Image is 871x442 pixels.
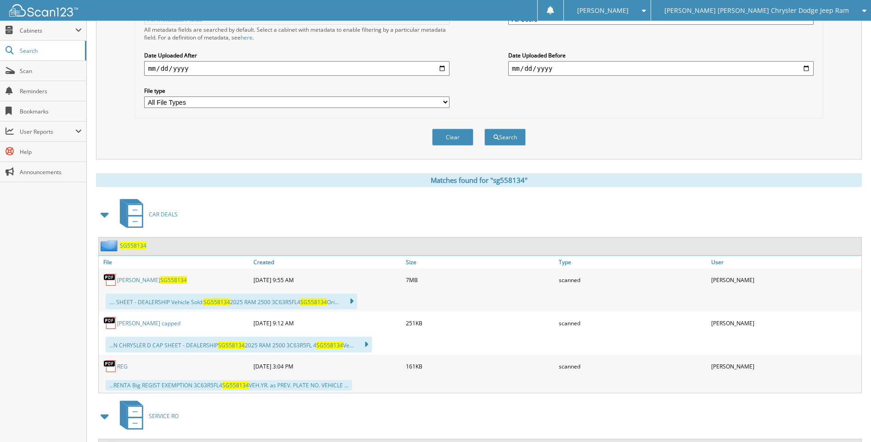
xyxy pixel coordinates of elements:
[99,256,251,268] a: File
[241,34,253,41] a: here
[20,128,75,136] span: User Reports
[144,51,450,59] label: Date Uploaded After
[556,256,709,268] a: Type
[96,173,862,187] div: Matches found for "sg558134"
[251,256,404,268] a: Created
[144,61,450,76] input: start
[20,27,75,34] span: Cabinets
[9,4,78,17] img: scan123-logo-white.svg
[484,129,526,146] button: Search
[300,298,327,306] span: SG558134
[117,363,128,370] a: REG
[20,87,82,95] span: Reminders
[664,8,849,13] span: [PERSON_NAME] [PERSON_NAME] Chrysler Dodge Jeep Ram
[218,341,245,349] span: SG558134
[20,47,80,55] span: Search
[101,240,120,251] img: folder2.png
[404,271,556,289] div: 7MB
[432,129,473,146] button: Clear
[556,357,709,375] div: scanned
[709,314,861,332] div: [PERSON_NAME]
[508,61,814,76] input: end
[117,276,187,284] a: [PERSON_NAME]SG558134
[160,276,187,284] span: SG558134
[222,381,249,389] span: SG558134
[316,341,343,349] span: SG558134
[106,294,357,309] div: .... SHEET - DEALERSHIP Vehicle Sold: 2025 RAM 2500 3C63R5FL4 Ori...
[20,67,82,75] span: Scan
[251,357,404,375] div: [DATE] 3:04 PM
[114,196,178,232] a: CAR DEALS
[251,314,404,332] div: [DATE] 9:12 AM
[149,412,179,420] span: SERVICE RO
[120,242,146,249] a: SG558134
[404,256,556,268] a: Size
[709,256,861,268] a: User
[20,168,82,176] span: Announcements
[114,398,179,434] a: SERVICE RO
[577,8,629,13] span: [PERSON_NAME]
[144,87,450,95] label: File type
[149,210,178,218] span: CAR DEALS
[556,314,709,332] div: scanned
[203,298,230,306] span: SG558134
[709,357,861,375] div: [PERSON_NAME]
[144,26,450,41] div: All metadata fields are searched by default. Select a cabinet with metadata to enable filtering b...
[20,148,82,156] span: Help
[825,398,871,442] iframe: Chat Widget
[404,357,556,375] div: 161KB
[117,319,180,327] a: [PERSON_NAME] capped
[103,316,117,330] img: PDF.png
[508,51,814,59] label: Date Uploaded Before
[103,273,117,287] img: PDF.png
[20,108,82,115] span: Bookmarks
[251,271,404,289] div: [DATE] 9:55 AM
[556,271,709,289] div: scanned
[103,359,117,373] img: PDF.png
[106,380,352,391] div: ...RENTA Big REGIST EXEMPTION 3C63R5FL4 VEH.YR. as PREV. PLATE NO. VEHICLE ...
[709,271,861,289] div: [PERSON_NAME]
[404,314,556,332] div: 251KB
[106,337,372,352] div: ...N CHRYSLER D CAP SHEET - DEALERSHIP 2025 RAM 2500 3C63R5FL 4 Ve...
